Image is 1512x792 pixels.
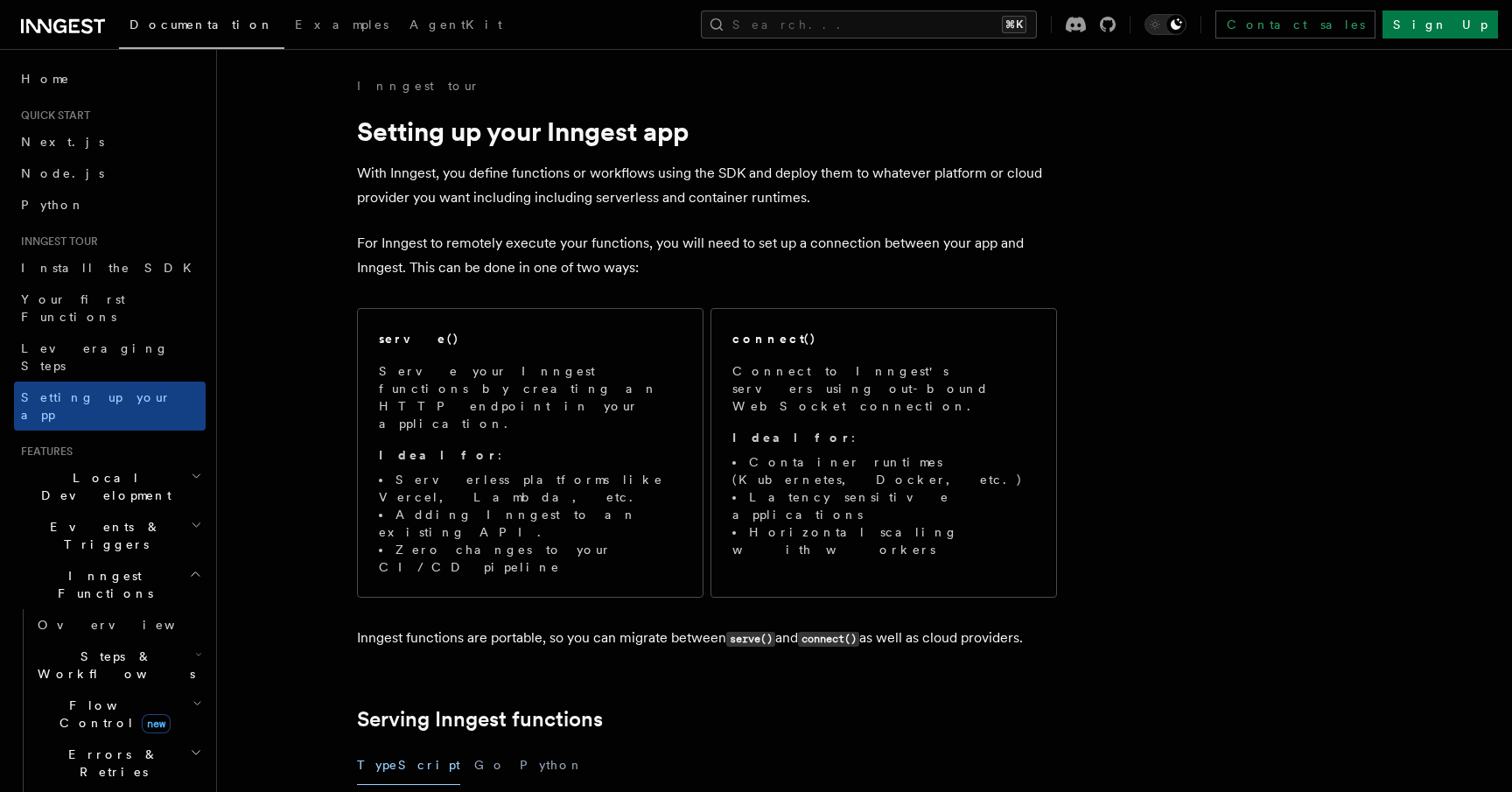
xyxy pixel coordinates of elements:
[21,261,202,275] span: Install the SDK
[31,697,192,732] span: Flow Control
[14,333,206,382] a: Leveraging Steps
[14,63,206,95] a: Home
[31,739,206,788] button: Errors & Retries
[1215,11,1375,39] a: Contact sales
[14,567,189,602] span: Inngest Functions
[295,18,388,32] span: Examples
[732,330,816,347] h2: connect()
[14,382,206,431] a: Setting up your app
[14,252,206,284] a: Install the SDK
[21,341,169,373] span: Leveraging Steps
[1382,11,1498,39] a: Sign Up
[357,707,603,732] a: Serving Inngest functions
[732,362,1035,415] p: Connect to Inngest's servers using out-bound WebSocket connection.
[38,618,218,632] span: Overview
[379,506,682,541] li: Adding Inngest to an existing API.
[14,189,206,221] a: Python
[520,746,584,785] button: Python
[14,518,191,553] span: Events & Triggers
[31,648,195,683] span: Steps & Workflows
[379,541,682,576] li: Zero changes to your CI/CD pipeline
[710,308,1057,598] a: connect()Connect to Inngest's servers using out-bound WebSocket connection.Ideal for:Container ru...
[21,70,70,88] span: Home
[31,609,206,641] a: Overview
[474,746,506,785] button: Go
[409,18,502,32] span: AgentKit
[284,5,399,47] a: Examples
[357,231,1057,280] p: For Inngest to remotely execute your functions, you will need to set up a connection between your...
[399,5,513,47] a: AgentKit
[379,446,682,464] p: :
[732,453,1035,488] li: Container runtimes (Kubernetes, Docker, etc.)
[379,448,498,462] strong: Ideal for
[732,429,1035,446] p: :
[732,431,851,445] strong: Ideal for
[357,116,1057,147] h1: Setting up your Inngest app
[21,390,171,422] span: Setting up your app
[379,362,682,432] p: Serve your Inngest functions by creating an HTTP endpoint in your application.
[21,166,104,180] span: Node.js
[14,109,90,123] span: Quick start
[14,511,206,560] button: Events & Triggers
[1144,14,1186,35] button: Toggle dark mode
[21,292,125,324] span: Your first Functions
[119,5,284,49] a: Documentation
[14,469,191,504] span: Local Development
[14,235,98,249] span: Inngest tour
[21,198,85,212] span: Python
[142,714,171,733] span: new
[31,690,206,739] button: Flow Controlnew
[379,330,459,347] h2: serve()
[14,158,206,189] a: Node.js
[732,523,1035,558] li: Horizontal scaling with workers
[14,284,206,333] a: Your first Functions
[726,632,775,647] code: serve()
[31,641,206,690] button: Steps & Workflows
[31,746,190,781] span: Errors & Retries
[357,746,460,785] button: TypeScript
[357,626,1057,651] p: Inngest functions are portable, so you can migrate between and as well as cloud providers.
[14,445,73,459] span: Features
[129,18,274,32] span: Documentation
[798,632,859,647] code: connect()
[14,126,206,158] a: Next.js
[357,308,703,598] a: serve()Serve your Inngest functions by creating an HTTP endpoint in your application.Ideal for:Se...
[701,11,1037,39] button: Search...⌘K
[357,77,479,95] a: Inngest tour
[14,560,206,609] button: Inngest Functions
[14,462,206,511] button: Local Development
[357,161,1057,210] p: With Inngest, you define functions or workflows using the SDK and deploy them to whatever platfor...
[1002,16,1026,33] kbd: ⌘K
[732,488,1035,523] li: Latency sensitive applications
[379,471,682,506] li: Serverless platforms like Vercel, Lambda, etc.
[21,135,104,149] span: Next.js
